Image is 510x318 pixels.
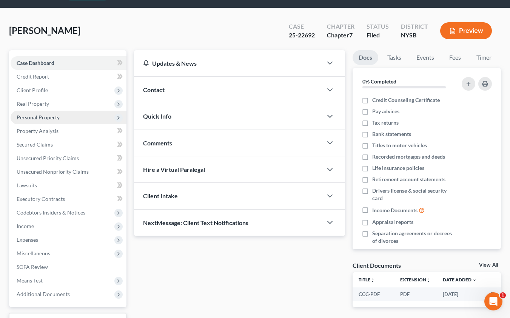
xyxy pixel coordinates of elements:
div: Client Documents [353,261,401,269]
div: Status [367,22,389,31]
span: 1 [500,292,506,298]
span: Appraisal reports [372,218,413,226]
div: Chapter [327,31,354,40]
span: Separation agreements or decrees of divorces [372,230,458,245]
iframe: Intercom live chat [484,292,502,310]
span: Executory Contracts [17,196,65,202]
strong: 0% Completed [362,78,396,85]
a: Timer [470,50,498,65]
div: Updates & News [143,59,313,67]
span: Hire a Virtual Paralegal [143,166,205,173]
span: Tax returns [372,119,399,127]
a: Extensionunfold_more [400,277,431,282]
a: Unsecured Priority Claims [11,151,126,165]
span: Unsecured Priority Claims [17,155,79,161]
span: [PERSON_NAME] [9,25,80,36]
a: Unsecured Nonpriority Claims [11,165,126,179]
span: Secured Claims [17,141,53,148]
span: Bank statements [372,130,411,138]
span: Contact [143,86,165,93]
div: Filed [367,31,389,40]
span: Income [17,223,34,229]
i: unfold_more [426,278,431,282]
span: 7 [349,31,353,39]
div: Chapter [327,22,354,31]
span: Client Profile [17,87,48,93]
a: Tasks [381,50,407,65]
td: PDF [394,287,437,301]
td: [DATE] [437,287,483,301]
td: CCC-PDF [353,287,394,301]
span: Pay advices [372,108,399,115]
span: Personal Property [17,114,60,120]
span: Retirement account statements [372,176,445,183]
i: expand_more [472,278,477,282]
span: Codebtors Insiders & Notices [17,209,85,216]
span: Quick Info [143,113,171,120]
span: Credit Counseling Certificate [372,96,440,104]
a: Docs [353,50,378,65]
span: Life insurance policies [372,164,424,172]
i: unfold_more [370,278,375,282]
span: Recorded mortgages and deeds [372,153,445,161]
a: Fees [443,50,467,65]
span: Expenses [17,236,38,243]
span: NextMessage: Client Text Notifications [143,219,248,226]
a: Executory Contracts [11,192,126,206]
a: View All [479,262,498,268]
div: 25-22692 [289,31,315,40]
div: Case [289,22,315,31]
span: Income Documents [372,207,418,214]
button: Preview [440,22,492,39]
a: Date Added expand_more [443,277,477,282]
a: Secured Claims [11,138,126,151]
a: Case Dashboard [11,56,126,70]
span: Miscellaneous [17,250,50,256]
span: Additional Documents [17,291,70,297]
span: Real Property [17,100,49,107]
a: SOFA Review [11,260,126,274]
div: NYSB [401,31,428,40]
a: Property Analysis [11,124,126,138]
span: Lawsuits [17,182,37,188]
span: Credit Report [17,73,49,80]
a: Lawsuits [11,179,126,192]
span: Drivers license & social security card [372,187,458,202]
div: District [401,22,428,31]
span: Property Analysis [17,128,59,134]
a: Events [410,50,440,65]
span: Titles to motor vehicles [372,142,427,149]
span: Comments [143,139,172,147]
span: Means Test [17,277,43,284]
a: Titleunfold_more [359,277,375,282]
a: Credit Report [11,70,126,83]
span: Case Dashboard [17,60,54,66]
span: Client Intake [143,192,178,199]
span: Unsecured Nonpriority Claims [17,168,89,175]
span: SOFA Review [17,264,48,270]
